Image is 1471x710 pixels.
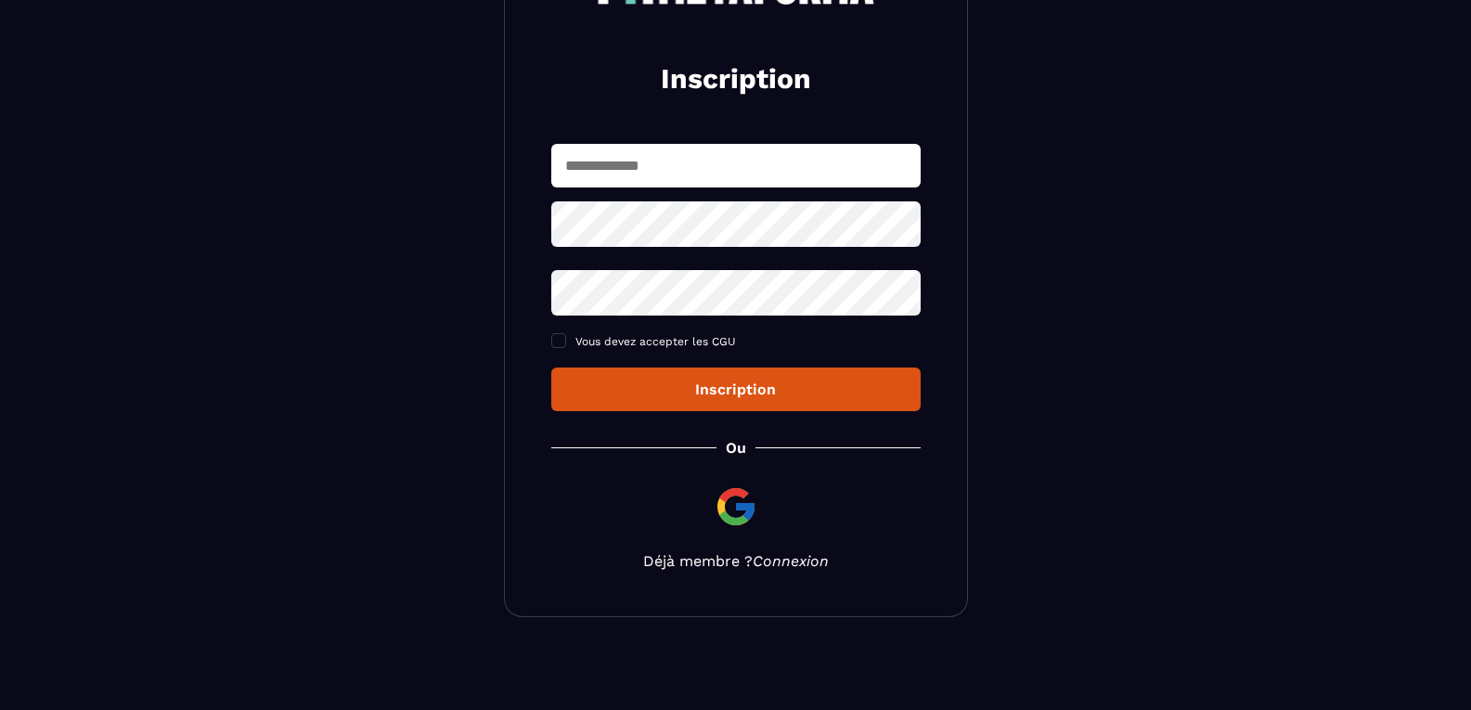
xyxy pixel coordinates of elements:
a: Connexion [753,552,829,570]
h2: Inscription [574,60,898,97]
img: google [714,484,758,529]
p: Déjà membre ? [551,552,921,570]
button: Inscription [551,368,921,411]
div: Inscription [566,381,906,398]
span: Vous devez accepter les CGU [575,335,736,348]
p: Ou [726,439,746,457]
